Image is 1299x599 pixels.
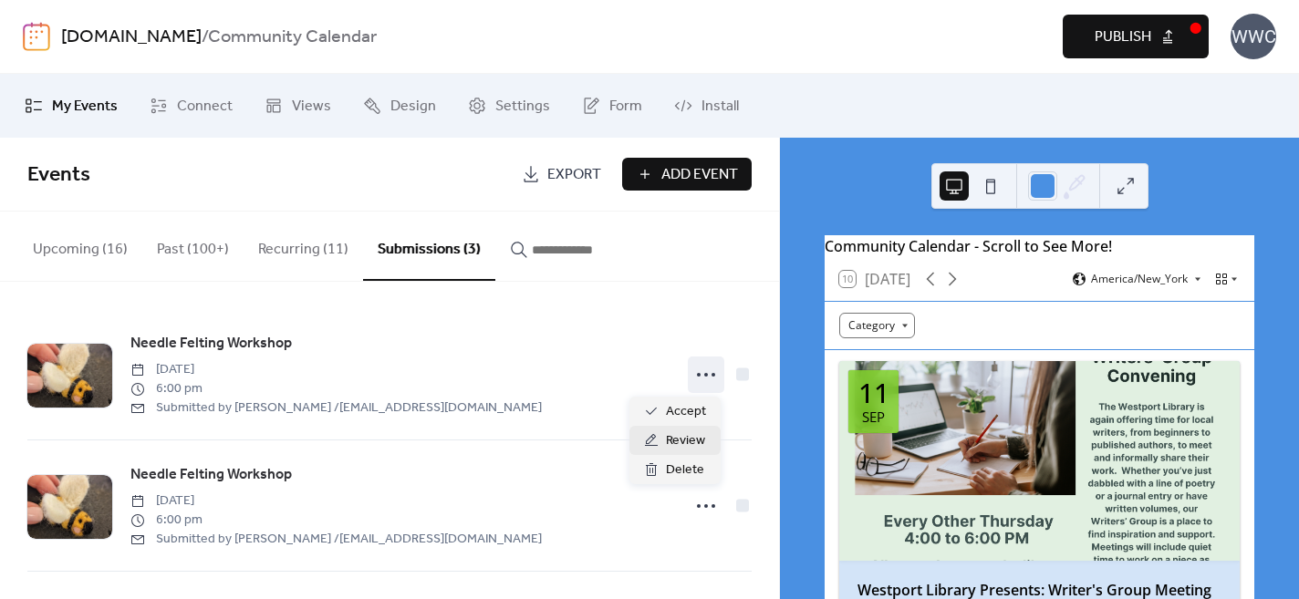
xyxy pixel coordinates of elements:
span: Connect [177,96,233,118]
span: Publish [1095,26,1151,48]
span: Needle Felting Workshop [130,333,292,355]
span: Install [701,96,739,118]
span: Needle Felting Workshop [130,464,292,486]
span: [DATE] [130,360,542,379]
a: Settings [454,81,564,130]
span: America/New_York [1091,274,1188,284]
span: My Events [52,96,118,118]
span: Design [390,96,436,118]
button: Add Event [622,158,752,191]
span: Views [292,96,331,118]
button: Past (100+) [142,212,244,279]
div: WWC [1231,14,1276,59]
a: My Events [11,81,131,130]
a: Needle Felting Workshop [130,463,292,487]
div: Sep [862,410,885,424]
span: Delete [666,460,704,481]
b: / [202,20,208,55]
div: 11 [858,379,889,407]
span: Review [666,430,705,452]
a: Form [568,81,656,130]
b: Community Calendar [208,20,377,55]
a: Export [508,158,615,191]
div: Community Calendar - Scroll to See More! [825,235,1254,257]
a: Connect [136,81,246,130]
button: Upcoming (16) [18,212,142,279]
a: Install [660,81,753,130]
span: 6:00 pm [130,379,542,398]
span: Settings [495,96,550,118]
span: Events [27,155,90,195]
a: [DOMAIN_NAME] [61,20,202,55]
span: Add Event [661,164,738,186]
span: [DATE] [130,491,542,511]
span: Form [609,96,642,118]
a: Views [251,81,345,130]
span: 6:00 pm [130,511,542,530]
a: Needle Felting Workshop [130,332,292,356]
button: Submissions (3) [363,212,495,281]
button: Recurring (11) [244,212,363,279]
span: Submitted by [PERSON_NAME] / [EMAIL_ADDRESS][DOMAIN_NAME] [130,530,542,549]
span: Submitted by [PERSON_NAME] / [EMAIL_ADDRESS][DOMAIN_NAME] [130,398,542,418]
span: Accept [666,401,706,423]
a: Design [349,81,450,130]
img: logo [23,22,50,51]
span: Export [547,164,601,186]
button: Publish [1063,15,1209,58]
